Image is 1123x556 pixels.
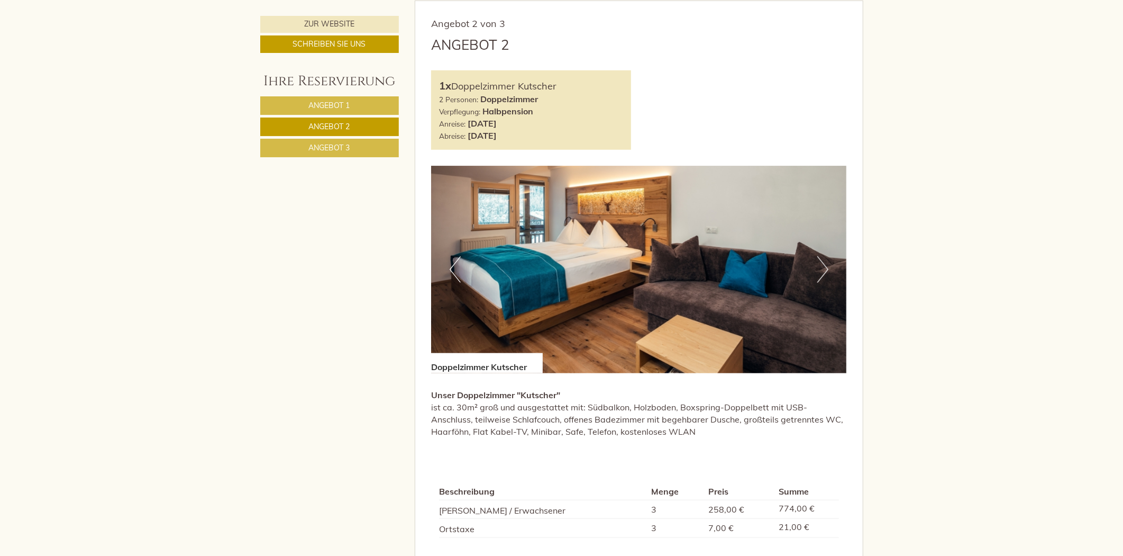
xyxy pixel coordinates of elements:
[647,500,704,519] td: 3
[468,118,497,129] b: [DATE]
[439,78,623,94] div: Doppelzimmer Kutscher
[309,101,350,110] span: Angebot 1
[708,504,744,515] span: 258,00 €
[439,483,647,500] th: Beschreibung
[647,519,704,538] td: 3
[439,131,465,140] small: Abreise:
[260,16,399,33] a: Zur Website
[468,130,497,141] b: [DATE]
[708,523,734,533] span: 7,00 €
[431,35,509,55] div: Angebot 2
[817,256,828,283] button: Next
[431,353,543,373] div: Doppelzimmer Kutscher
[431,166,846,374] img: image
[439,119,465,128] small: Anreise:
[439,79,451,92] b: 1x
[431,17,505,30] span: Angebot 2 von 3
[439,519,647,538] td: Ortstaxe
[704,483,775,500] th: Preis
[480,94,538,104] b: Doppelzimmer
[482,106,533,116] b: Halbpension
[260,71,399,91] div: Ihre Reservierung
[439,500,647,519] td: [PERSON_NAME] / Erwachsener
[309,122,350,131] span: Angebot 2
[439,95,478,104] small: 2 Personen:
[647,483,704,500] th: Menge
[431,389,847,437] p: ist ca. 30m² groß und ausgestattet mit: Südbalkon, Holzboden, Boxspring-Doppelbett mit USB-Anschl...
[431,390,560,400] strong: Unser Doppelzimmer "Kutscher"
[775,483,839,500] th: Summe
[775,500,839,519] td: 774,00 €
[260,35,399,53] a: Schreiben Sie uns
[775,519,839,538] td: 21,00 €
[309,143,350,153] span: Angebot 3
[450,256,461,283] button: Previous
[439,107,480,116] small: Verpflegung:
